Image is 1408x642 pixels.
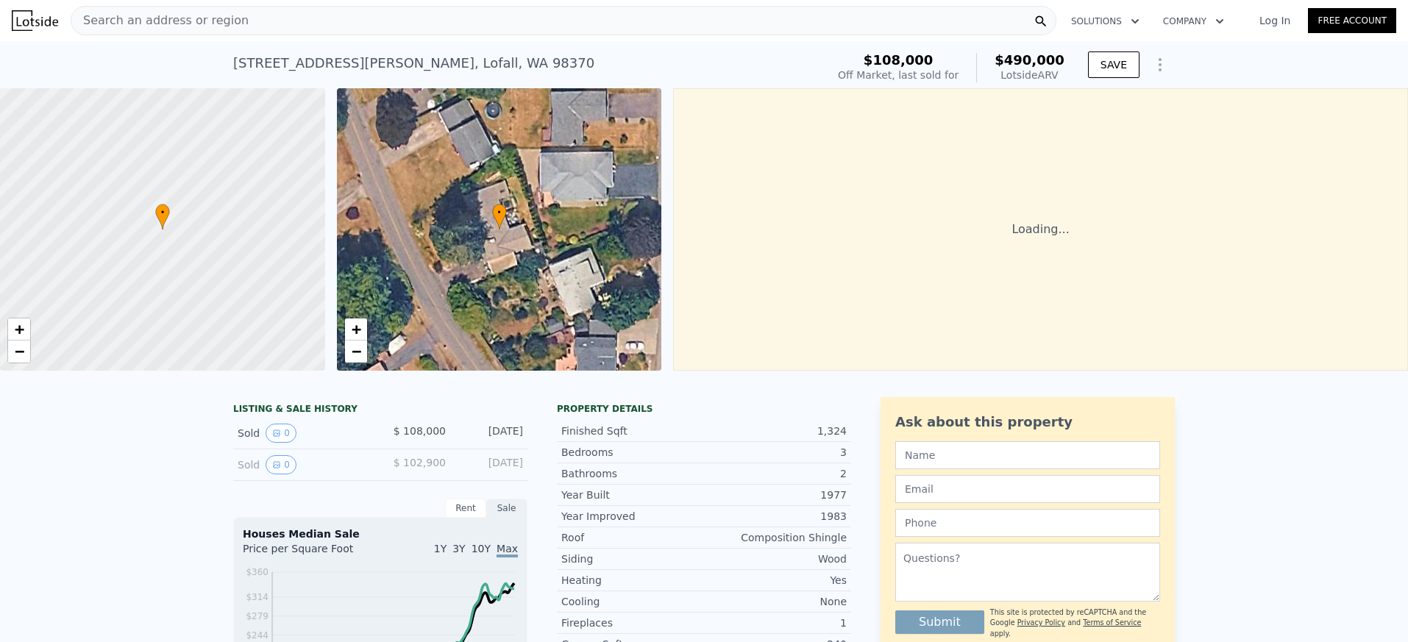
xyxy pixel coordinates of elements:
[895,441,1160,469] input: Name
[704,424,847,438] div: 1,324
[394,457,446,468] span: $ 102,900
[673,88,1408,371] div: Loading...
[394,425,446,437] span: $ 108,000
[1242,13,1308,28] a: Log In
[895,509,1160,537] input: Phone
[704,573,847,588] div: Yes
[492,204,507,229] div: •
[704,466,847,481] div: 2
[557,403,851,415] div: Property details
[704,552,847,566] div: Wood
[895,610,984,634] button: Submit
[561,466,704,481] div: Bathrooms
[561,509,704,524] div: Year Improved
[8,318,30,340] a: Zoom in
[561,594,704,609] div: Cooling
[704,509,847,524] div: 1983
[1308,8,1396,33] a: Free Account
[15,320,24,338] span: +
[246,592,269,602] tspan: $314
[561,616,704,630] div: Fireplaces
[704,488,847,502] div: 1977
[704,530,847,545] div: Composition Shingle
[895,475,1160,503] input: Email
[246,630,269,641] tspan: $244
[345,318,367,340] a: Zoom in
[345,340,367,363] a: Zoom out
[351,320,360,338] span: +
[561,573,704,588] div: Heating
[561,488,704,502] div: Year Built
[155,206,170,219] span: •
[1145,50,1175,79] button: Show Options
[1083,618,1141,627] a: Terms of Service
[561,445,704,460] div: Bedrooms
[266,424,296,443] button: View historical data
[351,342,360,360] span: −
[1017,618,1065,627] a: Privacy Policy
[472,543,491,554] span: 10Y
[995,52,1064,68] span: $490,000
[246,567,269,577] tspan: $360
[434,543,447,554] span: 1Y
[233,403,527,418] div: LISTING & SALE HISTORY
[561,424,704,438] div: Finished Sqft
[243,541,380,565] div: Price per Square Foot
[497,543,518,557] span: Max
[8,340,30,363] a: Zoom out
[1088,51,1139,78] button: SAVE
[561,552,704,566] div: Siding
[492,206,507,219] span: •
[15,342,24,360] span: −
[1151,8,1236,35] button: Company
[486,499,527,518] div: Sale
[238,455,369,474] div: Sold
[838,68,959,82] div: Off Market, last sold for
[1059,8,1151,35] button: Solutions
[238,424,369,443] div: Sold
[995,68,1064,82] div: Lotside ARV
[990,607,1160,639] div: This site is protected by reCAPTCHA and the Google and apply.
[704,616,847,630] div: 1
[895,412,1160,432] div: Ask about this property
[243,527,518,541] div: Houses Median Sale
[704,594,847,609] div: None
[458,424,523,443] div: [DATE]
[445,499,486,518] div: Rent
[266,455,296,474] button: View historical data
[704,445,847,460] div: 3
[155,204,170,229] div: •
[246,611,269,621] tspan: $279
[12,10,58,31] img: Lotside
[458,455,523,474] div: [DATE]
[71,12,249,29] span: Search an address or region
[452,543,465,554] span: 3Y
[864,52,934,68] span: $108,000
[561,530,704,545] div: Roof
[233,53,594,74] div: [STREET_ADDRESS][PERSON_NAME] , Lofall , WA 98370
